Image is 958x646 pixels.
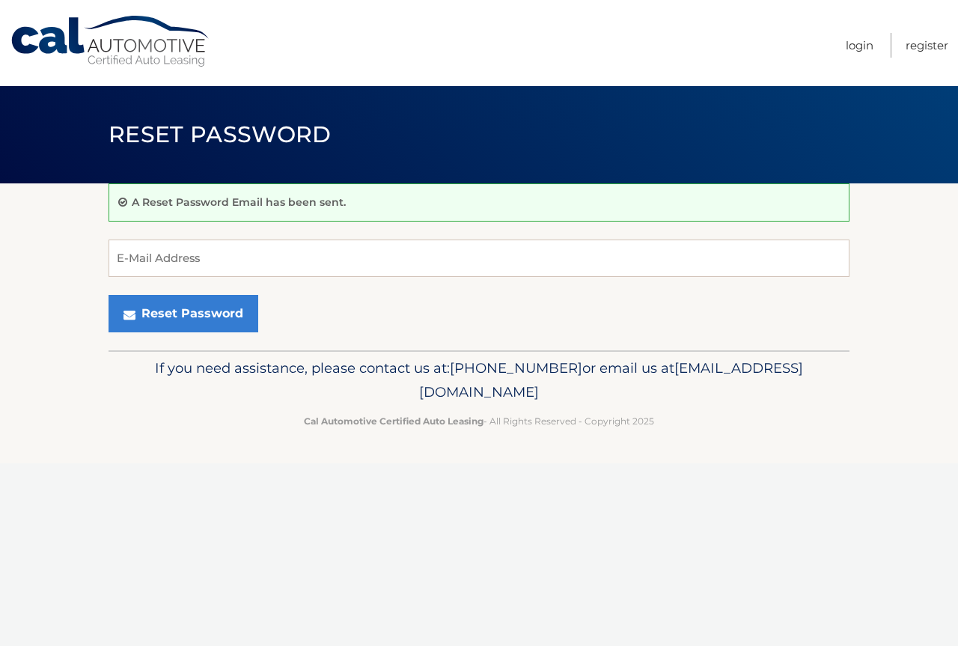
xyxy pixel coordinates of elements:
span: Reset Password [109,121,331,148]
input: E-Mail Address [109,240,849,277]
a: Cal Automotive [10,15,212,68]
span: [PHONE_NUMBER] [450,359,582,377]
strong: Cal Automotive Certified Auto Leasing [304,415,483,427]
button: Reset Password [109,295,258,332]
p: If you need assistance, please contact us at: or email us at [118,356,840,404]
span: [EMAIL_ADDRESS][DOMAIN_NAME] [419,359,803,400]
p: A Reset Password Email has been sent. [132,195,346,209]
p: - All Rights Reserved - Copyright 2025 [118,413,840,429]
a: Login [846,33,873,58]
a: Register [906,33,948,58]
